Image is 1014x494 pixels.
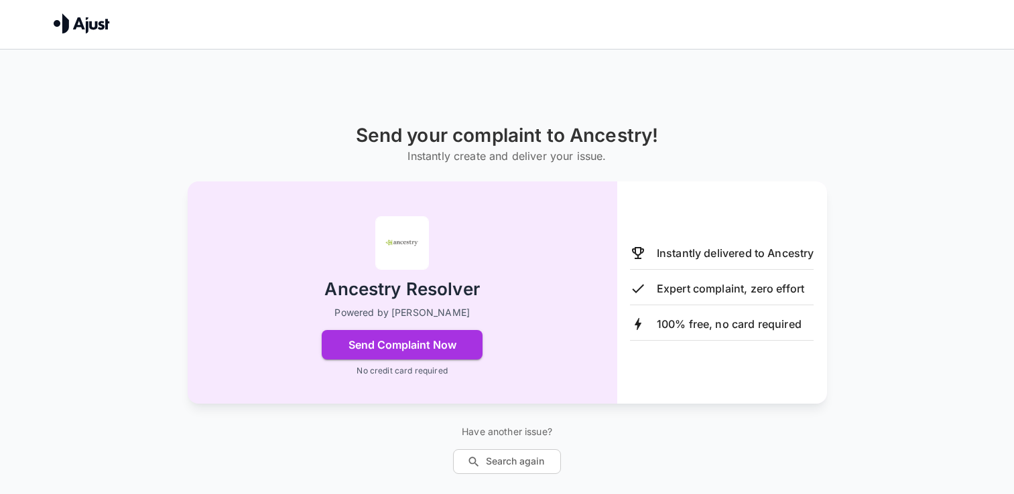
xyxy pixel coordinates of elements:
p: Instantly delivered to Ancestry [657,245,814,261]
h6: Instantly create and deliver your issue. [356,147,659,165]
h2: Ancestry Resolver [324,278,480,301]
img: Ancestry [375,216,429,270]
p: Powered by [PERSON_NAME] [334,306,470,319]
h1: Send your complaint to Ancestry! [356,125,659,147]
p: No credit card required [357,365,447,377]
button: Send Complaint Now [322,330,483,359]
button: Search again [453,449,561,474]
img: Ajust [54,13,110,33]
p: Have another issue? [453,425,561,438]
p: 100% free, no card required [657,316,802,332]
p: Expert complaint, zero effort [657,280,804,297]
